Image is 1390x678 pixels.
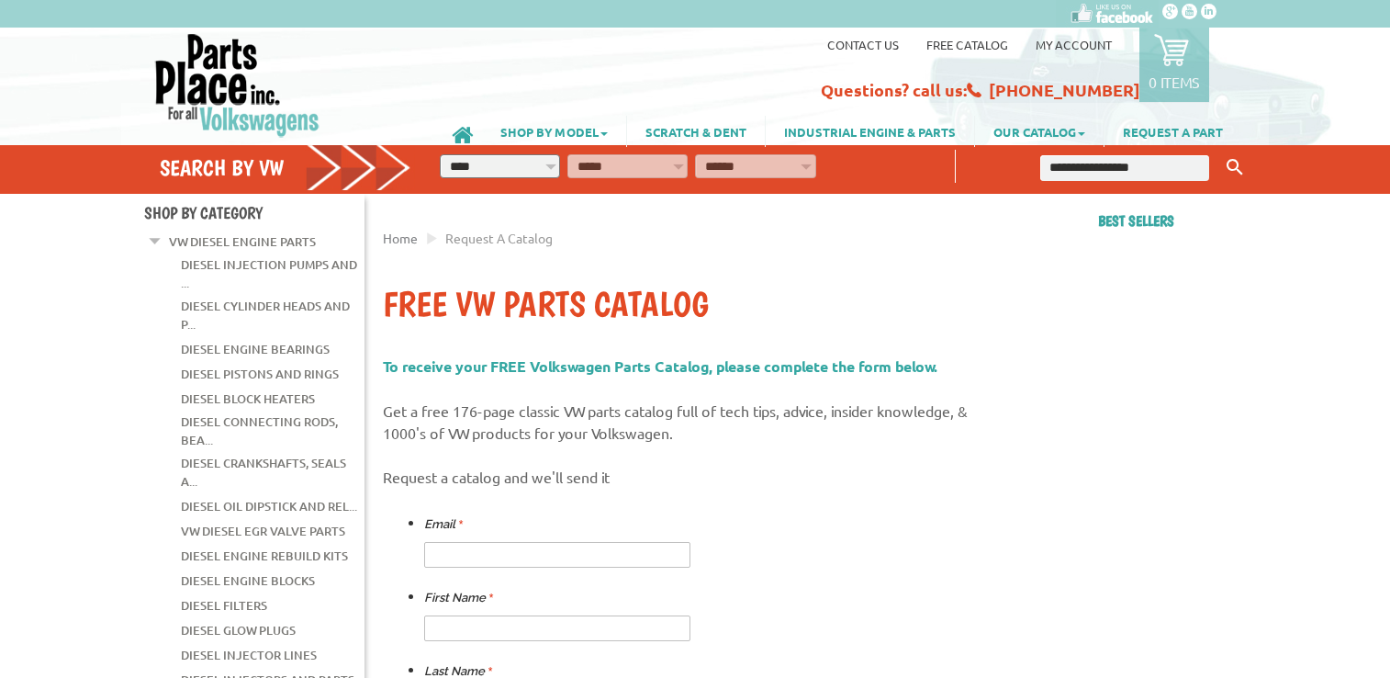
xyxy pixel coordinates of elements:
[1026,212,1246,230] h2: Best sellers
[181,253,357,295] a: Diesel Injection Pumps and ...
[181,593,267,617] a: Diesel Filters
[181,544,348,568] a: Diesel Engine Rebuild Kits
[424,514,463,536] label: Email
[482,116,626,147] a: SHOP BY MODEL
[181,519,345,543] a: VW Diesel EGR Valve Parts
[383,356,938,376] span: To receive your FREE Volkswagen Parts Catalog, please complete the form below.
[181,387,315,411] a: Diesel Block Heaters
[181,451,346,493] a: Diesel Crankshafts, Seals a...
[383,230,418,246] a: Home
[383,283,1007,327] h1: Free VW Parts Catalog
[181,569,315,593] a: Diesel Engine Blocks
[1139,28,1209,102] a: 0 items
[144,203,364,222] h4: Shop By Category
[181,294,350,336] a: Diesel Cylinder Heads and P...
[424,587,493,609] label: First Name
[383,400,1007,444] p: Get a free 176-page classic VW parts catalog full of tech tips, advice, insider knowledge, & 1000...
[1149,73,1200,91] p: 0 items
[445,230,553,246] span: Request a Catalog
[627,116,765,147] a: SCRATCH & DENT
[975,116,1104,147] a: OUR CATALOG
[1221,153,1249,183] button: Keyword Search
[181,410,338,452] a: Diesel Connecting Rods, Bea...
[160,154,411,181] h4: Search by VW
[926,37,1008,52] a: Free Catalog
[766,116,974,147] a: INDUSTRIAL ENGINE & PARTS
[181,362,339,386] a: Diesel Pistons and Rings
[181,337,330,361] a: Diesel Engine Bearings
[383,466,1007,488] p: Request a catalog and we'll send it
[153,32,321,138] img: Parts Place Inc!
[1104,116,1241,147] a: REQUEST A PART
[181,643,317,667] a: Diesel Injector Lines
[181,494,357,518] a: Diesel Oil Dipstick and Rel...
[1036,37,1112,52] a: My Account
[827,37,899,52] a: Contact us
[181,618,296,642] a: Diesel Glow Plugs
[169,230,316,254] a: VW Diesel Engine Parts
